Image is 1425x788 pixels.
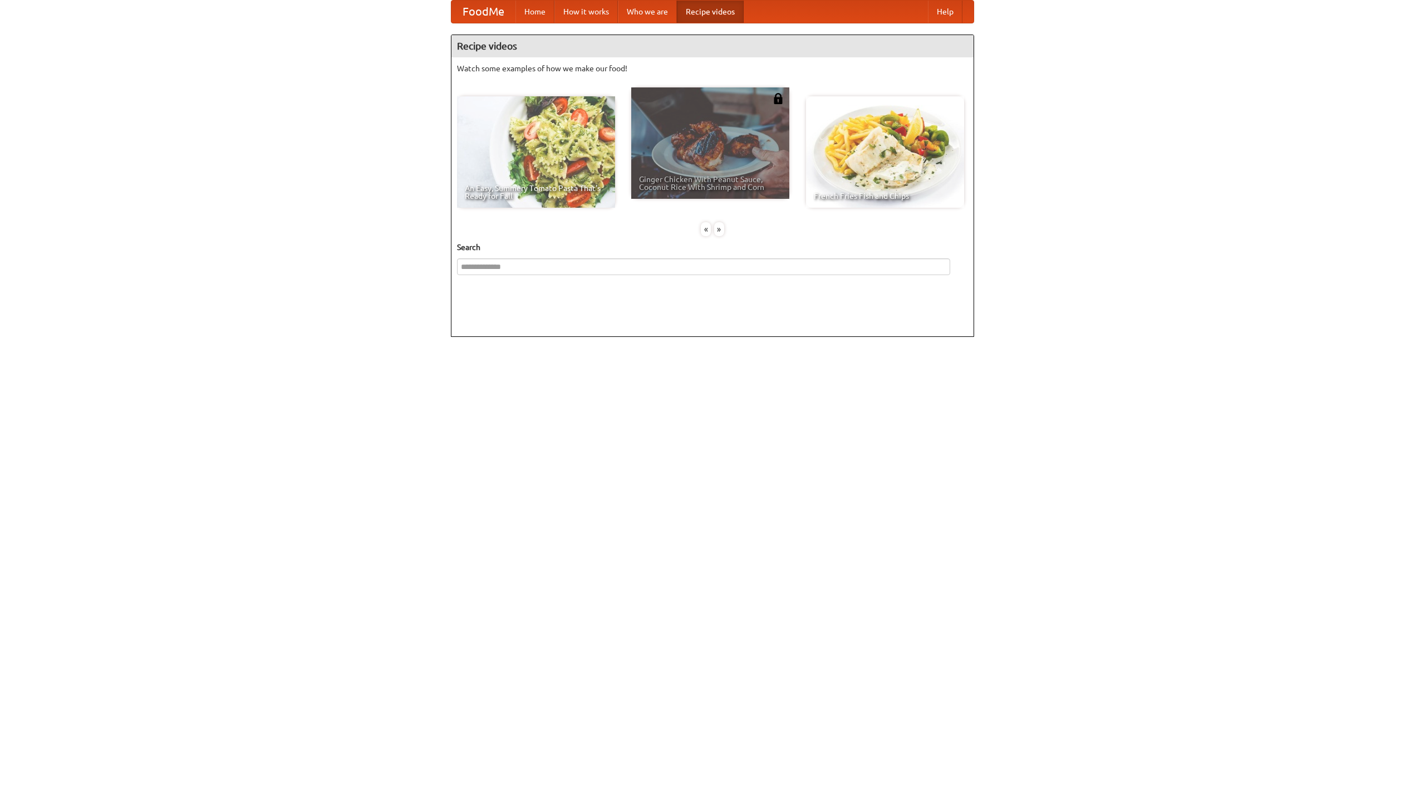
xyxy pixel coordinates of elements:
[618,1,677,23] a: Who we are
[457,96,615,208] a: An Easy, Summery Tomato Pasta That's Ready for Fall
[554,1,618,23] a: How it works
[814,192,956,200] span: French Fries Fish and Chips
[714,222,724,236] div: »
[515,1,554,23] a: Home
[677,1,744,23] a: Recipe videos
[451,1,515,23] a: FoodMe
[928,1,962,23] a: Help
[773,93,784,104] img: 483408.png
[806,96,964,208] a: French Fries Fish and Chips
[451,35,974,57] h4: Recipe videos
[457,63,968,74] p: Watch some examples of how we make our food!
[701,222,711,236] div: «
[465,184,607,200] span: An Easy, Summery Tomato Pasta That's Ready for Fall
[457,242,968,253] h5: Search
